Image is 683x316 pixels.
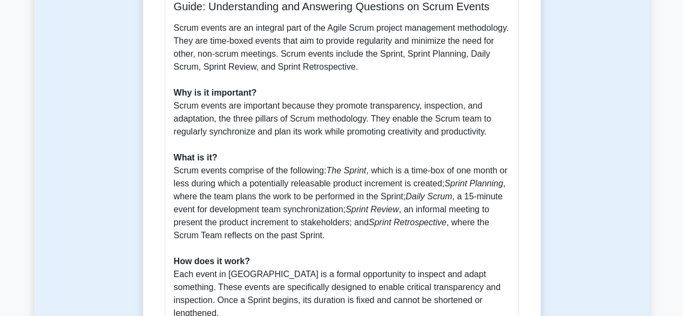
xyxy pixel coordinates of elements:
[369,218,447,227] i: Sprint Retrospective
[174,257,250,266] b: How does it work?
[174,88,257,97] b: Why is it important?
[346,205,399,214] i: Sprint Review
[405,192,452,201] i: Daily Scrum
[444,179,503,188] i: Sprint Planning
[174,153,218,162] b: What is it?
[326,166,366,175] i: The Sprint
